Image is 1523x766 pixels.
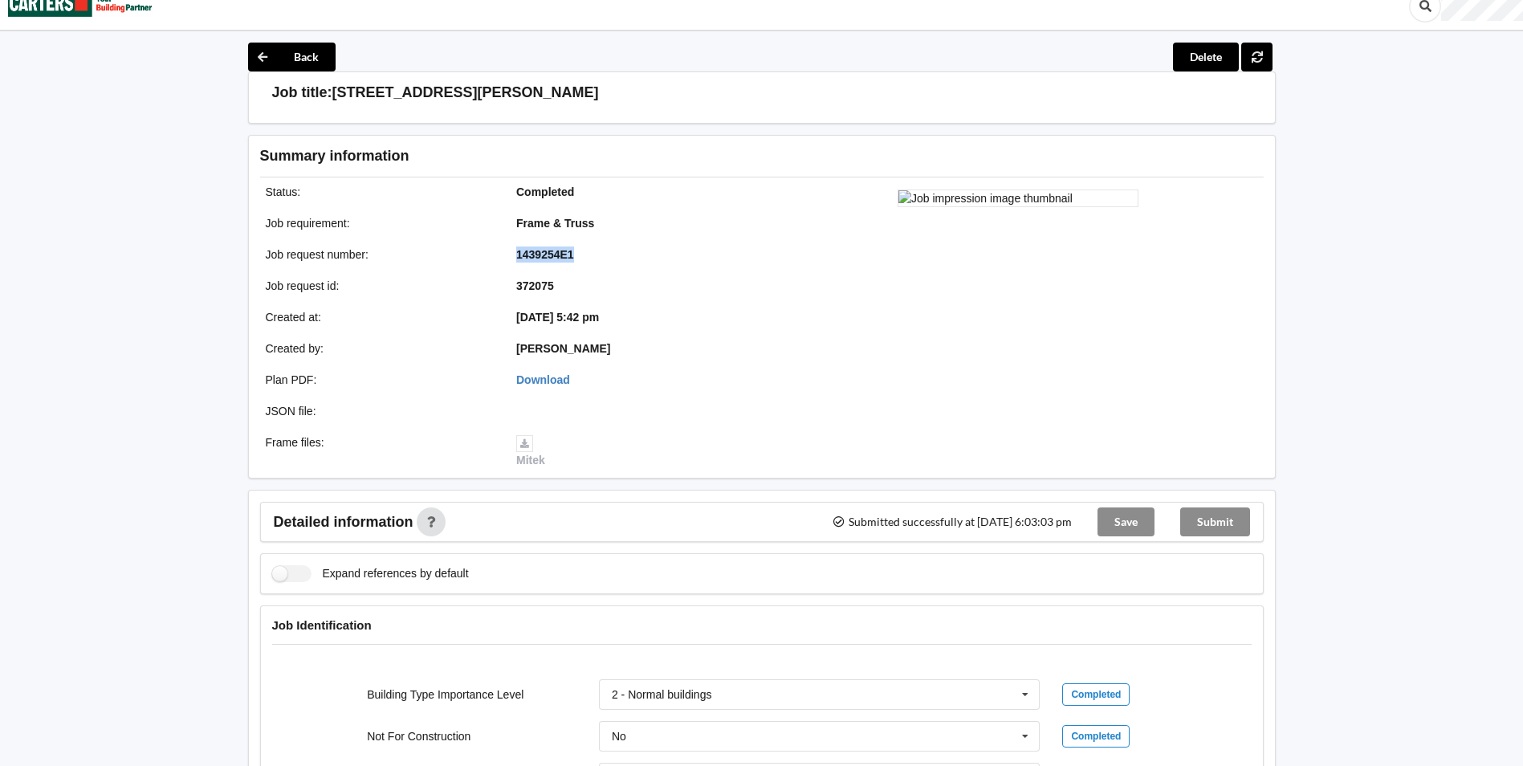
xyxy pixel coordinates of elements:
[1062,683,1130,706] div: Completed
[367,688,523,701] label: Building Type Importance Level
[516,279,554,292] b: 372075
[272,565,469,582] label: Expand references by default
[516,342,610,355] b: [PERSON_NAME]
[516,185,574,198] b: Completed
[612,689,712,700] div: 2 - Normal buildings
[898,189,1138,207] img: Job impression image thumbnail
[516,248,574,261] b: 1439254E1
[255,403,506,419] div: JSON file :
[255,247,506,263] div: Job request number :
[255,215,506,231] div: Job requirement :
[1173,43,1239,71] button: Delete
[255,340,506,357] div: Created by :
[332,84,599,102] h3: [STREET_ADDRESS][PERSON_NAME]
[516,217,594,230] b: Frame & Truss
[612,731,626,742] div: No
[260,147,1008,165] h3: Summary information
[1062,725,1130,748] div: Completed
[516,373,570,386] a: Download
[272,84,332,102] h3: Job title:
[255,309,506,325] div: Created at :
[248,43,336,71] button: Back
[255,434,506,468] div: Frame files :
[255,184,506,200] div: Status :
[367,730,470,743] label: Not For Construction
[516,311,599,324] b: [DATE] 5:42 pm
[832,516,1071,528] span: Submitted successfully at [DATE] 6:03:03 pm
[516,436,545,467] a: Mitek
[255,278,506,294] div: Job request id :
[272,617,1252,633] h4: Job Identification
[274,515,413,529] span: Detailed information
[255,372,506,388] div: Plan PDF :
